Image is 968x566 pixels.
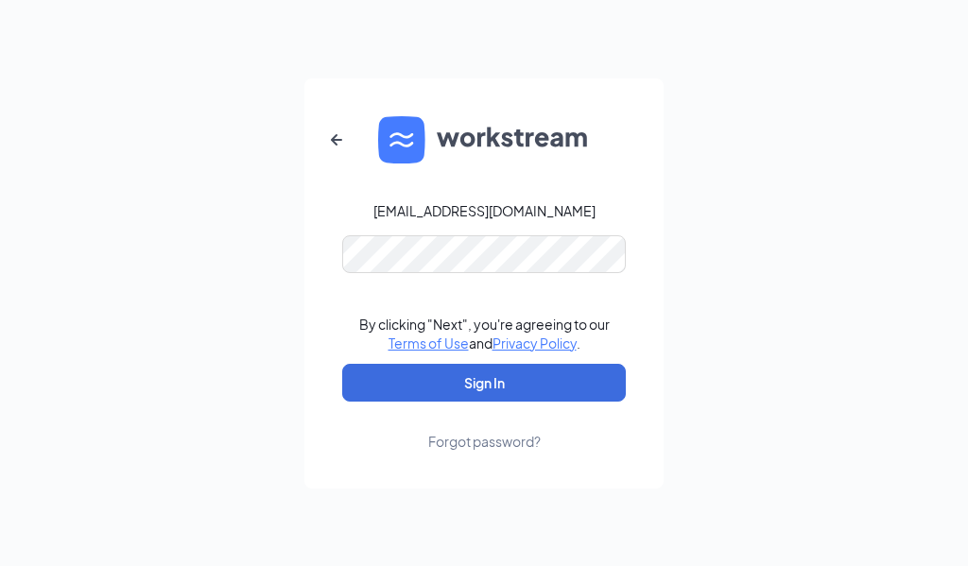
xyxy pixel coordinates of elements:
svg: ArrowLeftNew [325,129,348,151]
div: By clicking "Next", you're agreeing to our and . [359,315,610,352]
a: Forgot password? [428,402,541,451]
button: ArrowLeftNew [314,117,359,163]
div: Forgot password? [428,432,541,451]
a: Terms of Use [389,334,469,352]
img: WS logo and Workstream text [378,116,590,163]
button: Sign In [342,364,626,402]
div: [EMAIL_ADDRESS][DOMAIN_NAME] [373,201,596,220]
a: Privacy Policy [493,334,577,352]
